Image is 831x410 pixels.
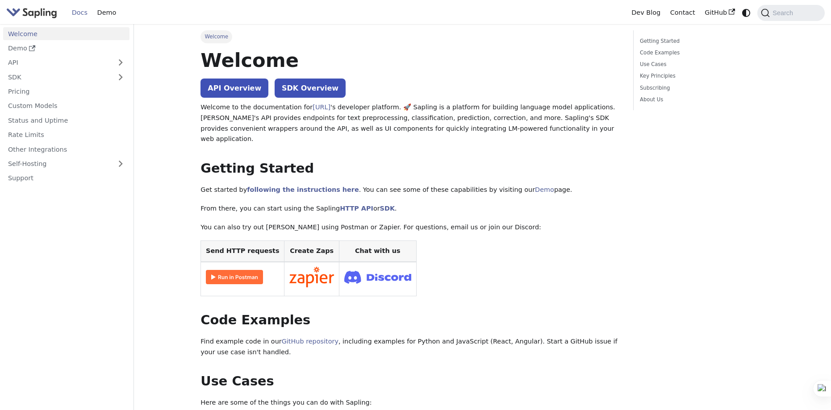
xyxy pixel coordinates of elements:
[200,312,620,328] h2: Code Examples
[640,95,761,104] a: About Us
[757,5,824,21] button: Search (Command+K)
[200,222,620,233] p: You can also try out [PERSON_NAME] using Postman or Zapier. For questions, email us or join our D...
[200,30,620,43] nav: Breadcrumbs
[200,30,232,43] span: Welcome
[200,48,620,72] h1: Welcome
[6,6,60,19] a: Sapling.aiSapling.ai
[3,99,129,112] a: Custom Models
[200,102,620,145] p: Welcome to the documentation for 's developer platform. 🚀 Sapling is a platform for building lang...
[740,6,753,19] button: Switch between dark and light mode (currently system mode)
[3,27,129,40] a: Welcome
[3,157,129,170] a: Self-Hosting
[200,185,620,195] p: Get started by . You can see some of these capabilities by visiting our page.
[640,60,761,69] a: Use Cases
[3,56,112,69] a: API
[201,241,284,262] th: Send HTTP requests
[200,161,620,177] h2: Getting Started
[3,85,129,98] a: Pricing
[6,6,57,19] img: Sapling.ai
[3,143,129,156] a: Other Integrations
[640,37,761,46] a: Getting Started
[200,336,620,358] p: Find example code in our , including examples for Python and JavaScript (React, Angular). Start a...
[535,186,554,193] a: Demo
[247,186,359,193] a: following the instructions here
[640,72,761,80] a: Key Principles
[284,241,339,262] th: Create Zaps
[3,70,112,83] a: SDK
[700,6,739,20] a: GitHub
[380,205,395,212] a: SDK
[275,79,346,98] a: SDK Overview
[282,338,338,345] a: GitHub repository
[339,241,416,262] th: Chat with us
[3,172,129,185] a: Support
[112,70,129,83] button: Expand sidebar category 'SDK'
[626,6,665,20] a: Dev Blog
[770,9,798,17] span: Search
[665,6,700,20] a: Contact
[640,84,761,92] a: Subscribing
[200,398,620,408] p: Here are some of the things you can do with Sapling:
[206,270,263,284] img: Run in Postman
[200,373,620,389] h2: Use Cases
[3,42,129,55] a: Demo
[92,6,121,20] a: Demo
[340,205,373,212] a: HTTP API
[344,268,411,286] img: Join Discord
[3,114,129,127] a: Status and Uptime
[289,267,334,287] img: Connect in Zapier
[112,56,129,69] button: Expand sidebar category 'API'
[313,104,330,111] a: [URL]
[640,49,761,57] a: Code Examples
[200,79,268,98] a: API Overview
[200,203,620,214] p: From there, you can start using the Sapling or .
[67,6,92,20] a: Docs
[3,128,129,141] a: Rate Limits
